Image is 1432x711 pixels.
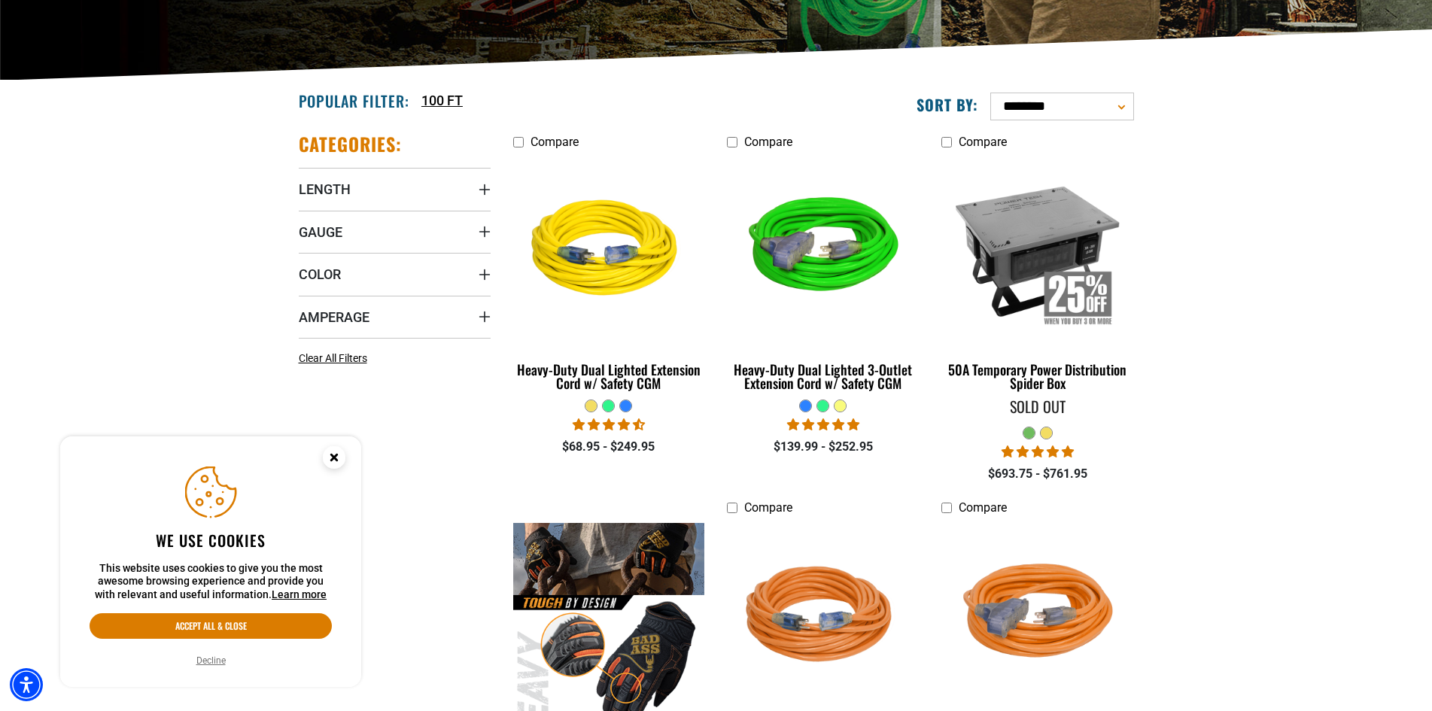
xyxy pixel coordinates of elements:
div: 50A Temporary Power Distribution Spider Box [941,363,1133,390]
h2: Categories: [299,132,403,156]
summary: Gauge [299,211,491,253]
img: orange [728,530,918,703]
a: yellow Heavy-Duty Dual Lighted Extension Cord w/ Safety CGM [513,156,705,399]
span: Compare [531,135,579,149]
label: Sort by: [917,95,978,114]
img: 50A Temporary Power Distribution Spider Box [943,164,1133,337]
img: orange [943,530,1133,703]
h2: We use cookies [90,530,332,550]
summary: Color [299,253,491,295]
div: $68.95 - $249.95 [513,438,705,456]
a: 50A Temporary Power Distribution Spider Box 50A Temporary Power Distribution Spider Box [941,156,1133,399]
div: Sold Out [941,399,1133,414]
div: $693.75 - $761.95 [941,465,1133,483]
div: $139.99 - $252.95 [727,438,919,456]
span: Clear All Filters [299,352,367,364]
aside: Cookie Consent [60,436,361,688]
button: Decline [192,653,230,668]
div: Heavy-Duty Dual Lighted 3-Outlet Extension Cord w/ Safety CGM [727,363,919,390]
div: Heavy-Duty Dual Lighted Extension Cord w/ Safety CGM [513,363,705,390]
summary: Length [299,168,491,210]
span: Compare [959,135,1007,149]
a: 100 FT [421,90,463,111]
span: Compare [744,500,792,515]
span: 4.64 stars [573,418,645,432]
span: Length [299,181,351,198]
a: neon green Heavy-Duty Dual Lighted 3-Outlet Extension Cord w/ Safety CGM [727,156,919,399]
span: Color [299,266,341,283]
summary: Amperage [299,296,491,338]
a: This website uses cookies to give you the most awesome browsing experience and provide you with r... [272,588,327,600]
span: Compare [744,135,792,149]
a: Clear All Filters [299,351,373,366]
div: Accessibility Menu [10,668,43,701]
h2: Popular Filter: [299,91,409,111]
span: Gauge [299,223,342,241]
img: neon green [728,164,918,337]
p: This website uses cookies to give you the most awesome browsing experience and provide you with r... [90,562,332,602]
span: Compare [959,500,1007,515]
img: yellow [514,164,704,337]
button: Accept all & close [90,613,332,639]
span: Amperage [299,308,369,326]
button: Close this option [307,436,361,483]
span: 5.00 stars [1002,445,1074,459]
span: 4.92 stars [787,418,859,432]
